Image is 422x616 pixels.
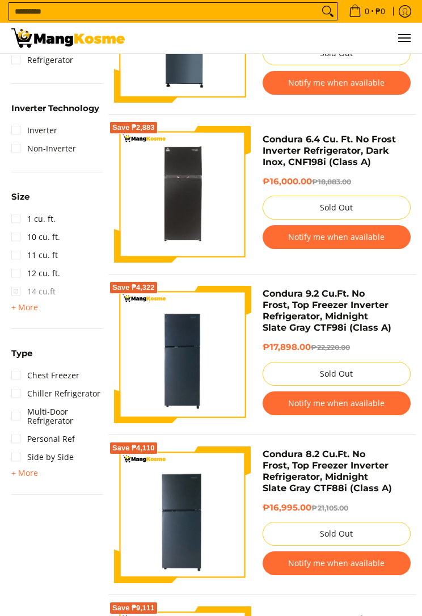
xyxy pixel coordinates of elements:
[11,466,38,480] summary: Open
[11,51,73,69] a: Refrigerator
[11,349,32,358] span: Type
[263,225,411,249] button: Notify me when available
[11,210,56,228] a: 1 cu. ft.
[263,362,411,386] button: Sold Out
[345,5,389,18] span: •
[11,228,60,246] a: 10 cu. ft.
[263,449,392,493] a: Condura 8.2 Cu.Ft. No Frost, Top Freezer Inverter Refrigerator, Midnight Slate Gray CTF88i (Class A)
[363,7,371,15] span: 0
[397,23,411,53] button: Menu
[263,342,411,353] h6: ₱17,898.00
[263,503,411,514] h6: ₱16,995.00
[11,349,32,366] summary: Open
[11,121,57,140] a: Inverter
[11,430,75,448] a: Personal Ref
[263,391,411,415] button: Notify me when available
[11,104,99,121] summary: Open
[11,448,74,466] a: Side by Side
[112,124,155,131] span: Save ₱2,883
[114,446,251,584] img: Condura 8.2 Cu.Ft. No Frost, Top Freezer Inverter Refrigerator, Midnight Slate Gray CTF88i (Class A)
[136,23,411,53] ul: Customer Navigation
[136,23,411,53] nav: Main Menu
[11,193,29,201] span: Size
[311,343,350,352] del: ₱22,220.00
[263,551,411,575] button: Notify me when available
[263,176,411,188] h6: ₱16,000.00
[312,178,351,186] del: ₱18,883.00
[263,134,396,167] a: Condura 6.4 Cu. Ft. No Frost Inverter Refrigerator, Dark Inox, CNF198i (Class A)
[112,605,155,611] span: Save ₱9,111
[263,196,411,220] button: Sold Out
[374,7,387,15] span: ₱0
[263,71,411,95] button: Notify me when available
[11,246,58,264] a: 11 cu. ft
[263,288,391,333] a: Condura 9.2 Cu.Ft. No Frost, Top Freezer Inverter Refrigerator, Midnight Slate Gray CTF98i (Class A)
[11,301,38,314] summary: Open
[114,126,251,263] img: Condura 6.4 Cu. Ft. No Frost Inverter Refrigerator, Dark Inox, CNF198i (Class A)
[11,385,100,403] a: Chiller Refrigerator
[11,403,103,430] a: Multi-Door Refrigerator
[11,282,56,301] span: 14 cu.ft
[11,366,79,385] a: Chest Freezer
[114,286,251,423] img: Condura 9.2 Cu.Ft. No Frost, Top Freezer Inverter Refrigerator, Midnight Slate Gray CTF98i (Class A)
[11,28,125,48] img: Bodega Sale Refrigerator l Mang Kosme: Home Appliances Warehouse Sale
[11,104,99,113] span: Inverter Technology
[263,522,411,546] button: Sold Out
[11,303,38,312] span: + More
[11,140,76,158] a: Non-Inverter
[311,504,348,512] del: ₱21,105.00
[11,469,38,478] span: + More
[112,284,155,291] span: Save ₱4,322
[11,193,29,210] summary: Open
[319,3,337,20] button: Search
[11,264,60,282] a: 12 cu. ft.
[112,445,155,452] span: Save ₱4,110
